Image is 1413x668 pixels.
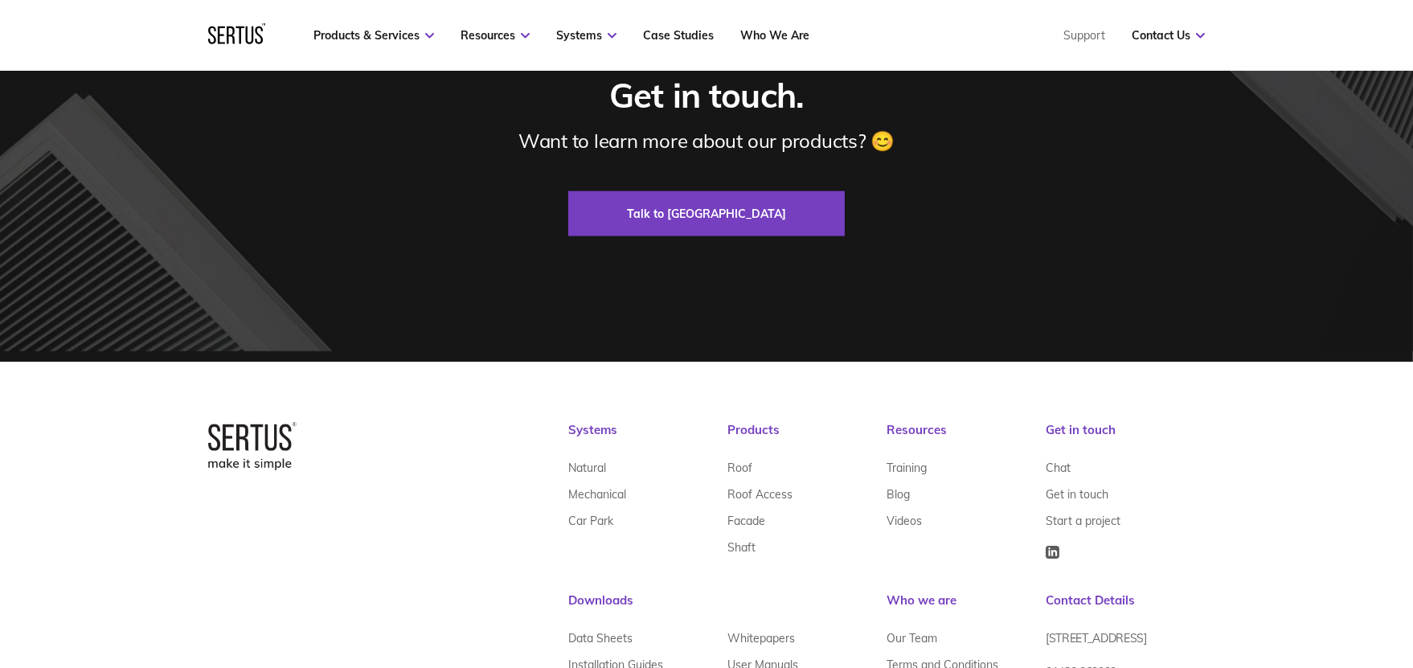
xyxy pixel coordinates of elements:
[1333,591,1413,668] iframe: Chat Widget
[556,28,616,43] a: Systems
[727,481,793,507] a: Roof Access
[727,625,795,651] a: Whitepapers
[887,422,1046,454] div: Resources
[1046,454,1071,481] a: Chat
[1046,481,1108,507] a: Get in touch
[727,454,752,481] a: Roof
[461,28,530,43] a: Resources
[887,454,927,481] a: Training
[568,422,727,454] div: Systems
[1046,422,1205,454] div: Get in touch
[887,592,1046,625] div: Who we are
[568,454,606,481] a: Natural
[887,625,937,651] a: Our Team
[1132,28,1205,43] a: Contact Us
[727,422,887,454] div: Products
[643,28,714,43] a: Case Studies
[1063,28,1105,43] a: Support
[568,625,633,651] a: Data Sheets
[208,422,297,470] img: logo-box-2bec1e6d7ed5feb70a4f09a85fa1bbdd.png
[1046,631,1147,645] span: [STREET_ADDRESS]
[568,481,626,507] a: Mechanical
[313,28,434,43] a: Products & Services
[740,28,809,43] a: Who We Are
[568,507,613,534] a: Car Park
[1046,507,1120,534] a: Start a project
[727,507,765,534] a: Facade
[1046,546,1059,559] img: Icon
[887,481,910,507] a: Blog
[609,75,804,117] div: Get in touch.
[887,507,922,534] a: Videos
[1046,592,1205,625] div: Contact Details
[568,592,887,625] div: Downloads
[518,129,895,153] div: Want to learn more about our products? 😊
[568,191,845,236] a: Talk to [GEOGRAPHIC_DATA]
[727,534,756,560] a: Shaft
